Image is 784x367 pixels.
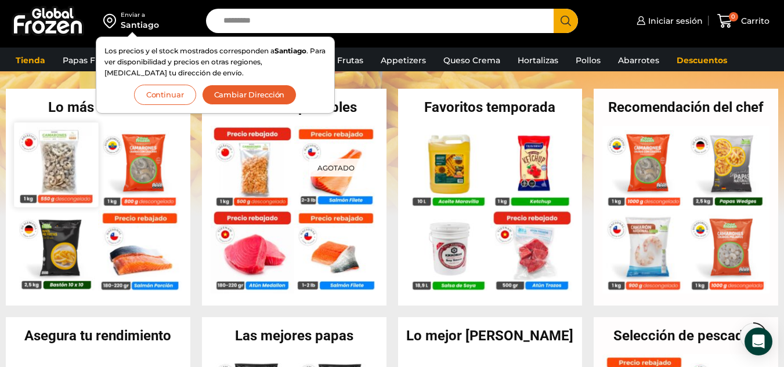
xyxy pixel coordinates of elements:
a: Tienda [10,49,51,71]
h2: Selección de pescados [594,329,778,343]
h2: Asegura tu rendimiento [6,329,190,343]
h2: Las mejores papas [202,329,386,343]
button: Cambiar Dirección [202,85,297,105]
a: Queso Crema [438,49,506,71]
span: 0 [729,12,738,21]
span: Iniciar sesión [645,15,703,27]
p: Los precios y el stock mostrados corresponden a . Para ver disponibilidad y precios en otras regi... [104,45,326,79]
a: Hortalizas [512,49,564,71]
p: Agotado [309,159,363,177]
strong: Santiago [274,46,306,55]
img: address-field-icon.svg [103,11,121,31]
h2: Lo más vendido [6,100,190,114]
a: Abarrotes [612,49,665,71]
div: Open Intercom Messenger [745,328,772,355]
h2: Recomendación del chef [594,100,778,114]
div: Enviar a [121,11,159,19]
h2: Lo mejor [PERSON_NAME] [398,329,583,343]
a: Descuentos [671,49,733,71]
div: Santiago [121,19,159,31]
h2: Ofertas imperdibles [202,100,386,114]
button: Continuar [134,85,196,105]
a: Papas Fritas [57,49,119,71]
a: Pollos [570,49,606,71]
a: Iniciar sesión [634,9,703,32]
a: 0 Carrito [714,8,772,35]
h2: Favoritos temporada [398,100,583,114]
button: Search button [554,9,578,33]
a: Appetizers [375,49,432,71]
span: Carrito [738,15,769,27]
